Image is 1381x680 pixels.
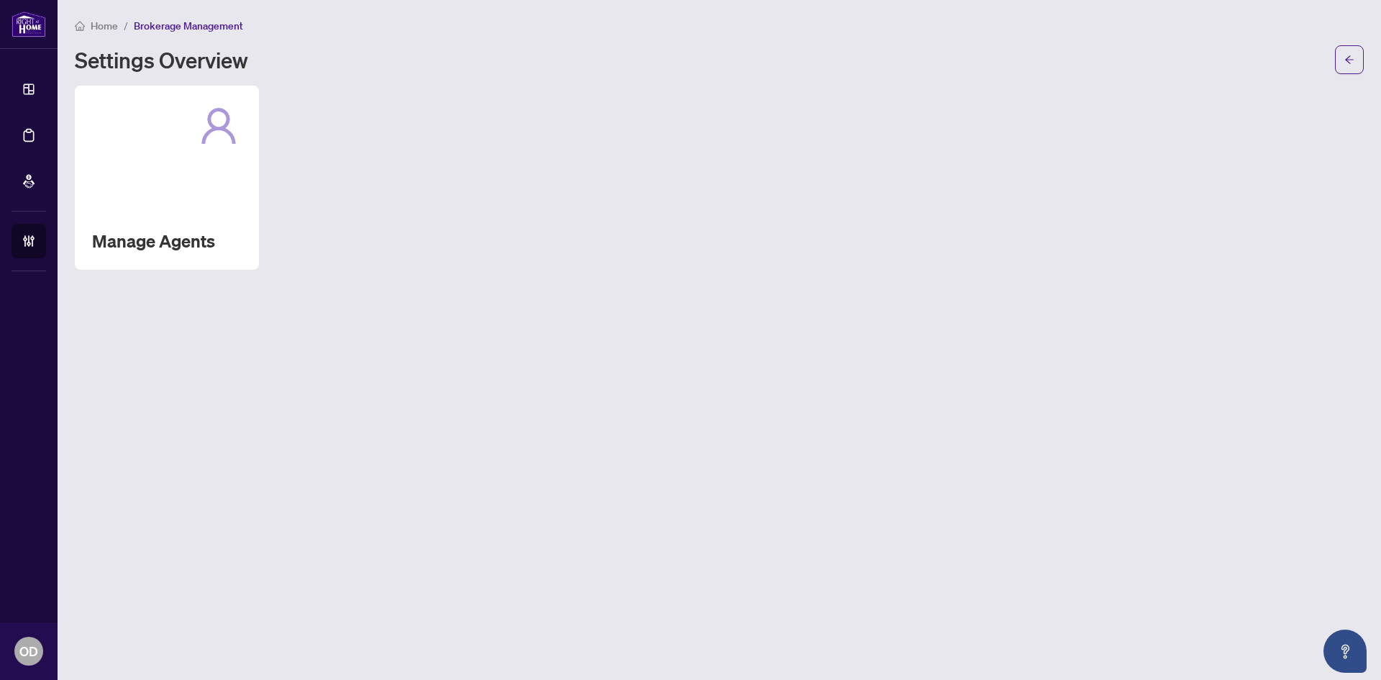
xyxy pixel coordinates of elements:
li: / [124,17,128,34]
span: arrow-left [1344,55,1354,65]
h2: Manage Agents [92,230,242,253]
h1: Settings Overview [75,48,248,71]
button: Open asap [1323,630,1367,673]
span: home [75,21,85,31]
span: Brokerage Management [134,19,243,32]
img: logo [12,11,46,37]
span: Home [91,19,118,32]
span: OD [19,641,38,661]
